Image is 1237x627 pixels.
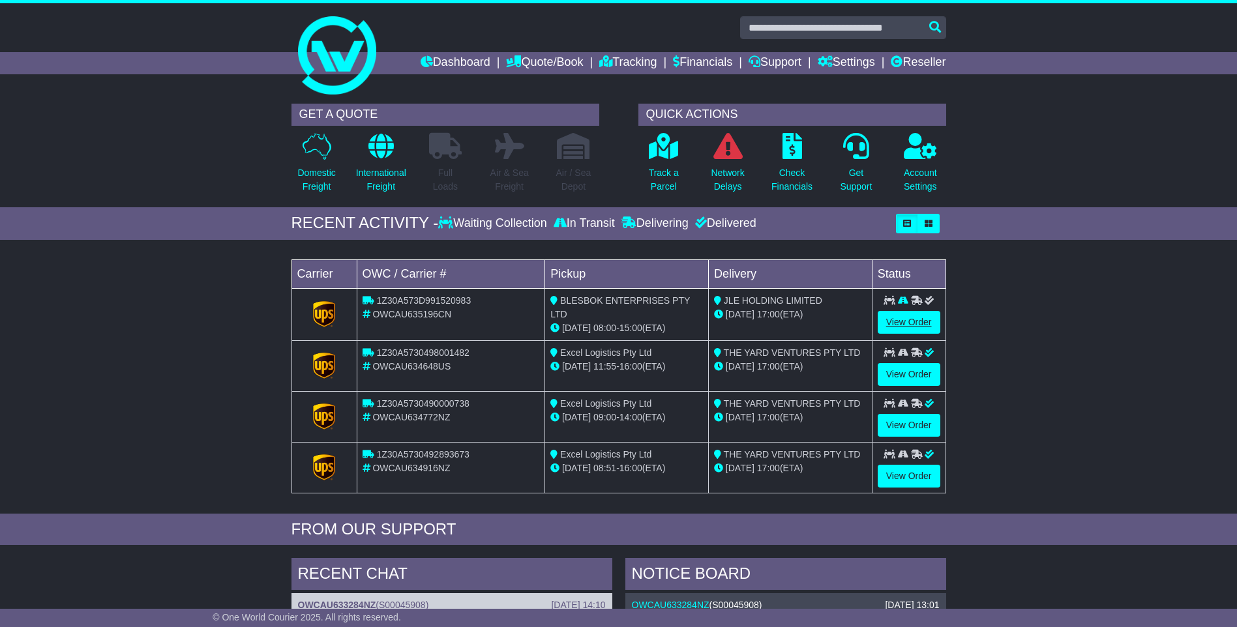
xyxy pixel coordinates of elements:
img: GetCarrierServiceLogo [313,403,335,430]
div: In Transit [550,216,618,231]
span: 17:00 [757,412,780,422]
img: GetCarrierServiceLogo [313,454,335,480]
span: 17:00 [757,309,780,319]
span: [DATE] [562,463,591,473]
a: InternationalFreight [355,132,407,201]
span: 15:00 [619,323,642,333]
a: Track aParcel [648,132,679,201]
a: CheckFinancials [771,132,813,201]
div: (ETA) [714,308,867,321]
div: [DATE] 13:01 [885,600,939,611]
div: - (ETA) [550,360,703,373]
span: 1Z30A5730490000738 [376,398,469,409]
td: Delivery [708,259,872,288]
a: GetSupport [839,132,872,201]
a: Tracking [599,52,657,74]
p: Check Financials [771,166,812,194]
span: [DATE] [726,361,754,372]
p: Network Delays [711,166,744,194]
a: Settings [818,52,875,74]
span: S00045908 [712,600,759,610]
span: S00045908 [379,600,426,610]
span: 14:00 [619,412,642,422]
p: Track a Parcel [649,166,679,194]
span: [DATE] [562,361,591,372]
div: FROM OUR SUPPORT [291,520,946,539]
p: International Freight [356,166,406,194]
span: BLESBOK ENTERPRISES PTY LTD [550,295,690,319]
a: Dashboard [421,52,490,74]
a: View Order [878,414,940,437]
span: 11:55 [593,361,616,372]
p: Account Settings [904,166,937,194]
td: Pickup [545,259,709,288]
span: 08:51 [593,463,616,473]
div: (ETA) [714,360,867,373]
span: [DATE] [726,463,754,473]
span: JLE HOLDING LIMITED [724,295,822,306]
span: 16:00 [619,361,642,372]
span: 09:00 [593,412,616,422]
td: OWC / Carrier # [357,259,545,288]
a: Reseller [891,52,946,74]
a: View Order [878,465,940,488]
span: 17:00 [757,361,780,372]
span: [DATE] [726,412,754,422]
span: 17:00 [757,463,780,473]
p: Air / Sea Depot [556,166,591,194]
div: Waiting Collection [438,216,550,231]
div: Delivering [618,216,692,231]
td: Carrier [291,259,357,288]
p: Air & Sea Freight [490,166,529,194]
div: (ETA) [714,461,867,475]
span: OWCAU635196CN [372,309,451,319]
span: Excel Logistics Pty Ltd [560,347,651,358]
p: Get Support [840,166,872,194]
a: Financials [673,52,732,74]
span: 1Z30A573D991520983 [376,295,471,306]
div: ( ) [632,600,940,611]
img: GetCarrierServiceLogo [313,301,335,327]
div: Delivered [692,216,756,231]
span: Excel Logistics Pty Ltd [560,398,651,409]
p: Domestic Freight [297,166,335,194]
span: 16:00 [619,463,642,473]
span: OWCAU634916NZ [372,463,450,473]
td: Status [872,259,946,288]
span: OWCAU634648US [372,361,451,372]
img: GetCarrierServiceLogo [313,353,335,379]
span: THE YARD VENTURES PTY LTD [724,398,861,409]
span: [DATE] [726,309,754,319]
div: - (ETA) [550,321,703,335]
div: GET A QUOTE [291,104,599,126]
div: NOTICE BOARD [625,558,946,593]
div: - (ETA) [550,461,703,475]
a: Support [749,52,801,74]
span: OWCAU634772NZ [372,412,450,422]
div: QUICK ACTIONS [638,104,946,126]
a: OWCAU633284NZ [298,600,376,610]
div: RECENT CHAT [291,558,612,593]
a: DomesticFreight [297,132,336,201]
span: THE YARD VENTURES PTY LTD [724,347,861,358]
p: Full Loads [429,166,462,194]
span: 08:00 [593,323,616,333]
a: NetworkDelays [710,132,745,201]
div: [DATE] 14:10 [551,600,605,611]
span: [DATE] [562,323,591,333]
div: ( ) [298,600,606,611]
a: View Order [878,311,940,334]
a: View Order [878,363,940,386]
span: 1Z30A5730492893673 [376,449,469,459]
span: [DATE] [562,412,591,422]
div: (ETA) [714,411,867,424]
span: 1Z30A5730498001482 [376,347,469,358]
span: THE YARD VENTURES PTY LTD [724,449,861,459]
div: RECENT ACTIVITY - [291,214,439,233]
span: © One World Courier 2025. All rights reserved. [213,612,401,622]
span: Excel Logistics Pty Ltd [560,449,651,459]
a: Quote/Book [506,52,583,74]
a: OWCAU633284NZ [632,600,709,610]
div: - (ETA) [550,411,703,424]
a: AccountSettings [903,132,938,201]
